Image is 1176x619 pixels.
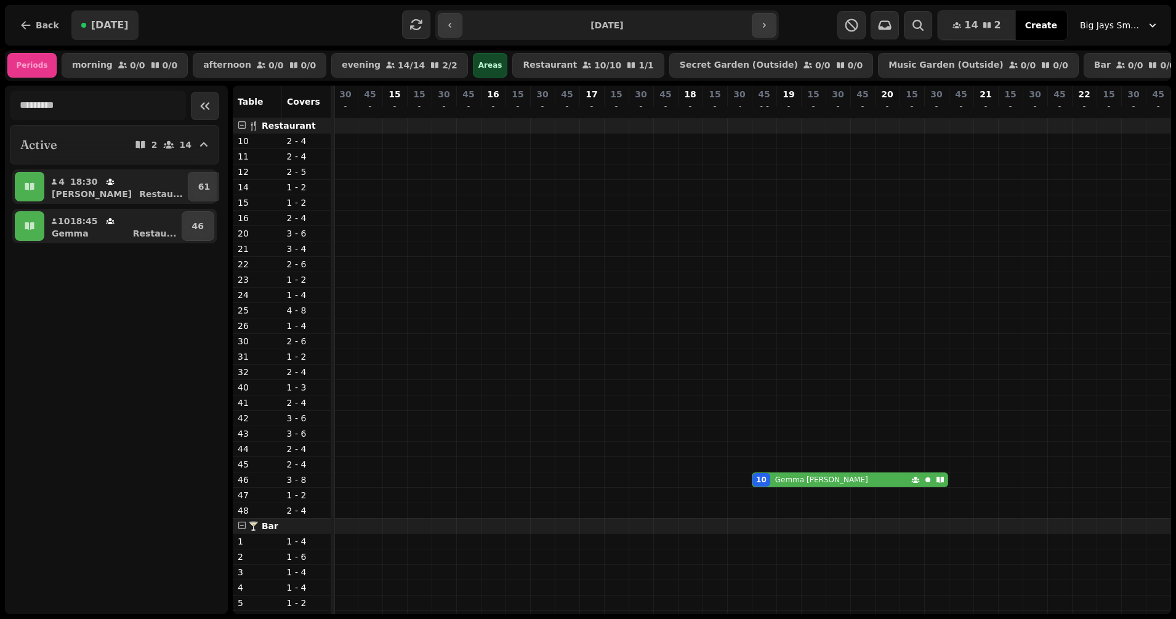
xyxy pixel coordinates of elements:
[139,188,183,200] p: Restau ...
[398,61,425,70] p: 14 / 14
[238,597,277,609] p: 5
[287,381,326,394] p: 1 - 3
[1127,88,1139,100] p: 30
[191,92,219,120] button: Collapse sidebar
[238,397,277,409] p: 41
[238,535,277,548] p: 1
[1073,14,1166,36] button: Big Jays Smokehouse
[287,350,326,363] p: 1 - 2
[1129,103,1138,115] p: 0
[1053,88,1065,100] p: 45
[20,136,57,153] h2: Active
[238,166,277,178] p: 12
[783,88,794,100] p: 19
[856,88,868,100] p: 45
[287,289,326,301] p: 1 - 4
[287,196,326,209] p: 1 - 2
[287,150,326,163] p: 2 - 4
[1078,88,1090,100] p: 22
[287,535,326,548] p: 1 - 4
[756,475,767,485] div: 10
[538,103,547,115] p: 0
[287,258,326,270] p: 2 - 6
[287,335,326,347] p: 2 - 6
[47,211,179,241] button: 1018:45GemmaRestau...
[287,97,320,107] span: Covers
[287,412,326,424] p: 3 - 6
[47,172,185,201] button: 418:30[PERSON_NAME]Restau...
[71,10,139,40] button: [DATE]
[1103,88,1114,100] p: 15
[238,443,277,455] p: 44
[848,61,863,70] p: 0 / 0
[735,103,744,115] p: 4
[1153,88,1164,100] p: 45
[1053,61,1068,70] p: 0 / 0
[193,53,326,78] button: afternoon0/00/0
[1025,21,1057,30] span: Create
[1104,103,1114,115] p: 0
[1079,103,1089,115] p: 0
[413,88,425,100] p: 15
[390,103,400,115] p: 0
[888,60,1003,70] p: Music Garden (Outside)
[473,53,508,78] div: Areas
[784,103,794,115] p: 0
[587,103,597,115] p: 0
[287,581,326,594] p: 1 - 4
[833,103,843,115] p: 0
[339,88,351,100] p: 30
[10,10,69,40] button: Back
[710,103,720,115] p: 0
[238,150,277,163] p: 11
[58,176,65,188] p: 4
[709,88,720,100] p: 15
[561,88,573,100] p: 45
[238,273,277,286] p: 23
[182,211,214,241] button: 46
[287,273,326,286] p: 1 - 2
[1128,61,1143,70] p: 0 / 0
[1080,19,1142,31] span: Big Jays Smokehouse
[980,88,991,100] p: 21
[238,427,277,440] p: 43
[287,135,326,147] p: 2 - 4
[287,166,326,178] p: 2 - 5
[238,227,277,240] p: 20
[192,220,204,232] p: 46
[562,103,572,115] p: 0
[287,597,326,609] p: 1 - 2
[1005,103,1015,115] p: 0
[930,88,942,100] p: 30
[36,21,59,30] span: Back
[1004,88,1016,100] p: 15
[203,60,251,70] p: afternoon
[512,88,523,100] p: 15
[287,181,326,193] p: 1 - 2
[1015,10,1067,40] button: Create
[238,412,277,424] p: 42
[238,258,277,270] p: 22
[238,474,277,486] p: 46
[488,103,498,115] p: 0
[238,566,277,578] p: 3
[464,103,473,115] p: 0
[163,61,178,70] p: 0 / 0
[661,103,671,115] p: 0
[1021,61,1036,70] p: 0 / 0
[248,521,278,531] span: 🍸 Bar
[238,335,277,347] p: 30
[1029,88,1041,100] p: 30
[238,366,277,378] p: 32
[858,103,868,115] p: 0
[10,125,219,164] button: Active214
[198,180,210,193] p: 61
[586,88,597,100] p: 17
[1153,103,1163,115] p: 0
[287,304,326,317] p: 4 - 8
[1094,60,1111,70] p: Bar
[981,103,991,115] p: 0
[1055,103,1065,115] p: 0
[807,88,819,100] p: 15
[907,103,917,115] p: 0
